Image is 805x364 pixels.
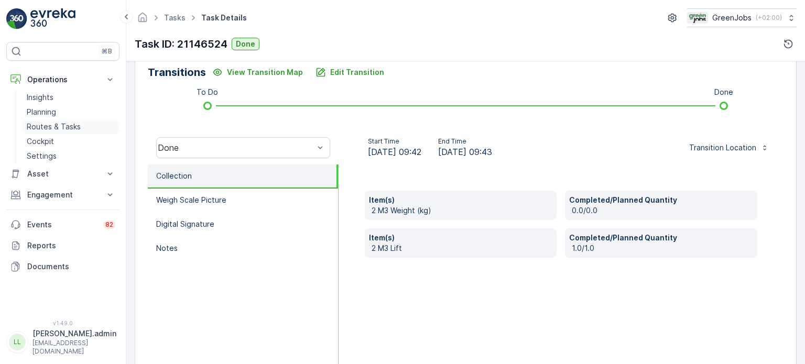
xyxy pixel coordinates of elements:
[6,256,119,277] a: Documents
[27,240,115,251] p: Reports
[30,8,75,29] img: logo_light-DOdMpM7g.png
[6,235,119,256] a: Reports
[756,14,782,22] p: ( +02:00 )
[6,214,119,235] a: Events82
[27,169,99,179] p: Asset
[438,146,492,158] span: [DATE] 09:43
[569,233,753,243] p: Completed/Planned Quantity
[6,8,27,29] img: logo
[32,339,116,356] p: [EMAIL_ADDRESS][DOMAIN_NAME]
[572,205,753,216] p: 0.0/0.0
[23,105,119,119] a: Planning
[199,13,249,23] span: Task Details
[712,13,752,23] p: GreenJobs
[572,243,753,253] p: 1.0/1.0
[156,243,178,253] p: Notes
[368,146,421,158] span: [DATE] 09:42
[27,190,99,200] p: Engagement
[27,122,81,132] p: Routes & Tasks
[6,184,119,205] button: Engagement
[368,137,421,146] p: Start Time
[156,195,226,205] p: Weigh Scale Picture
[372,243,553,253] p: 2 M3 Lift
[148,64,206,80] p: Transitions
[27,107,56,117] p: Planning
[27,136,54,147] p: Cockpit
[309,64,390,81] button: Edit Transition
[32,328,116,339] p: [PERSON_NAME].admin
[135,36,227,52] p: Task ID: 21146524
[9,334,26,350] div: LL
[687,8,797,27] button: GreenJobs(+02:00)
[23,149,119,163] a: Settings
[164,13,186,22] a: Tasks
[6,163,119,184] button: Asset
[569,195,753,205] p: Completed/Planned Quantity
[683,139,775,156] button: Transition Location
[27,219,97,230] p: Events
[197,87,218,97] p: To Do
[156,171,192,181] p: Collection
[369,233,553,243] p: Item(s)
[27,261,115,272] p: Documents
[227,67,303,78] p: View Transition Map
[23,90,119,105] a: Insights
[27,151,57,161] p: Settings
[23,119,119,134] a: Routes & Tasks
[687,12,708,24] img: Green_Jobs_Logo.png
[23,134,119,149] a: Cockpit
[27,74,99,85] p: Operations
[6,69,119,90] button: Operations
[232,38,259,50] button: Done
[6,328,119,356] button: LL[PERSON_NAME].admin[EMAIL_ADDRESS][DOMAIN_NAME]
[330,67,384,78] p: Edit Transition
[714,87,733,97] p: Done
[369,195,553,205] p: Item(s)
[137,16,148,25] a: Homepage
[438,137,492,146] p: End Time
[27,92,53,103] p: Insights
[236,39,255,49] p: Done
[206,64,309,81] button: View Transition Map
[158,143,314,152] div: Done
[102,47,112,56] p: ⌘B
[372,205,553,216] p: 2 M3 Weight (kg)
[689,142,756,153] p: Transition Location
[156,219,214,229] p: Digital Signature
[105,220,113,229] p: 82
[6,320,119,326] span: v 1.49.0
